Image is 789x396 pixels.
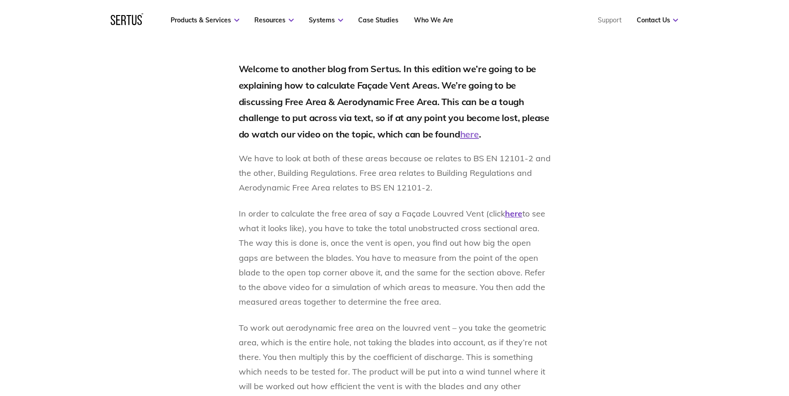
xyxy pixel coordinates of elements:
p: We have to look at both of these areas because oe relates to BS EN 12101-2 and the other, Buildin... [239,151,551,195]
a: here [505,208,522,219]
a: Case Studies [358,16,398,24]
a: Who We Are [413,16,453,24]
a: here [460,128,478,140]
a: Contact Us [636,16,678,24]
a: Support [597,16,621,24]
a: Systems [309,16,343,24]
a: Resources [254,16,294,24]
p: In order to calculate the free area of say a Façade Louvred Vent (click to see what it looks like... [239,206,551,309]
h2: Welcome to another blog from Sertus. In this edition we’re going to be explaining how to calculat... [239,61,551,142]
iframe: Chat Widget [624,290,789,396]
a: Products & Services [171,16,239,24]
